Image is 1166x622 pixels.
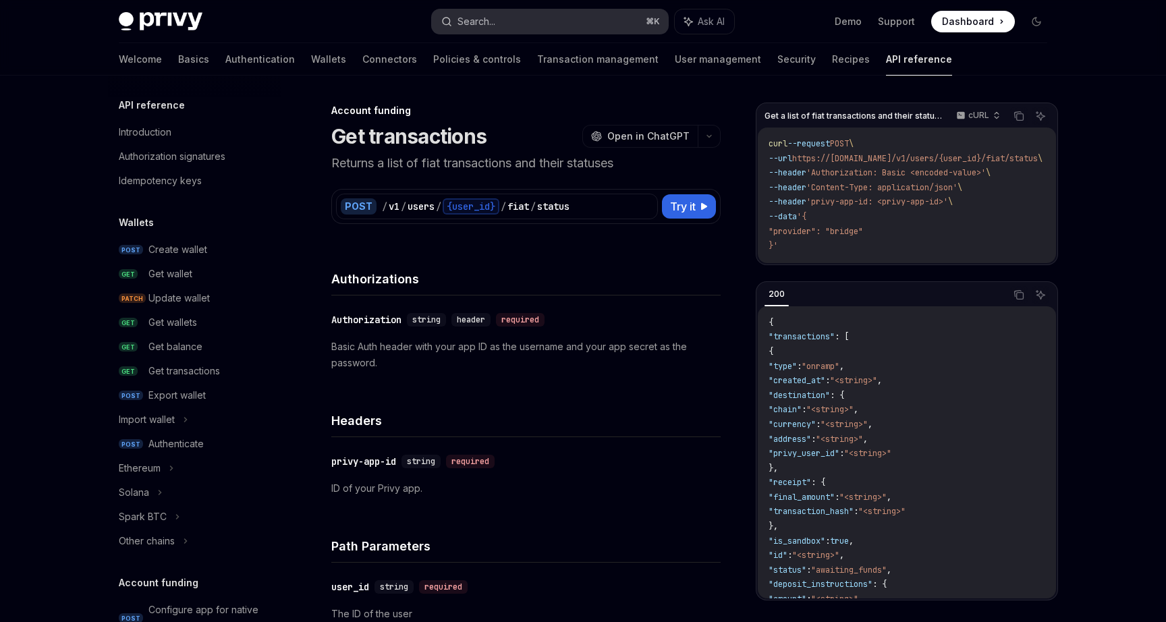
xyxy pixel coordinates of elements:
a: Authorization signatures [108,144,281,169]
div: users [408,200,435,213]
span: \ [948,196,953,207]
h5: Wallets [119,215,154,231]
a: GETGet balance [108,335,281,359]
span: GET [119,366,138,376]
div: Search... [457,13,495,30]
span: 'privy-app-id: <privy-app-id>' [806,196,948,207]
a: Authentication [225,43,295,76]
span: GET [119,269,138,279]
span: ⌘ K [646,16,660,27]
div: Get transactions [148,363,220,379]
a: Support [878,15,915,28]
p: Returns a list of fiat transactions and their statuses [331,154,721,173]
span: , [863,434,868,445]
span: : [825,375,830,386]
span: "status" [769,565,806,575]
span: : [811,434,816,445]
a: GETGet wallet [108,262,281,286]
span: }' [769,240,778,251]
a: Security [777,43,816,76]
button: Ask AI [1032,286,1049,304]
span: }, [769,521,778,532]
span: "transaction_hash" [769,506,854,517]
span: : [854,506,858,517]
span: : { [811,477,825,488]
span: , [854,404,858,415]
a: Policies & controls [433,43,521,76]
div: Ethereum [119,460,161,476]
span: "chain" [769,404,802,415]
button: Ask AI [1032,107,1049,125]
div: Import wallet [119,412,175,428]
span: "created_at" [769,375,825,386]
div: Other chains [119,533,175,549]
div: Authorization [331,313,401,327]
span: "<string>" [858,506,906,517]
span: curl [769,138,787,149]
span: "<string>" [821,419,868,430]
button: Toggle dark mode [1026,11,1047,32]
a: PATCHUpdate wallet [108,286,281,310]
span: https://[DOMAIN_NAME]/v1/users/{user_id}/fiat/status [792,153,1038,164]
span: : [797,361,802,372]
span: \ [849,138,854,149]
div: required [446,455,495,468]
span: "id" [769,550,787,561]
span: header [457,314,485,325]
span: --request [787,138,830,149]
span: , [839,361,844,372]
span: Ask AI [698,15,725,28]
span: }, [769,463,778,474]
span: "<string>" [806,404,854,415]
img: dark logo [119,12,202,31]
span: GET [119,318,138,328]
span: Open in ChatGPT [607,130,690,143]
span: : { [872,579,887,590]
div: Get wallet [148,266,192,282]
span: \ [986,167,991,178]
span: , [868,419,872,430]
div: Update wallet [148,290,210,306]
span: , [849,536,854,546]
span: : [806,594,811,604]
span: PATCH [119,293,146,304]
div: Get balance [148,339,202,355]
span: --data [769,211,797,222]
h4: Headers [331,412,721,430]
span: : [802,404,806,415]
p: ID of your Privy app. [331,480,721,497]
div: privy-app-id [331,455,396,468]
span: "<string>" [792,550,839,561]
button: Ask AI [675,9,734,34]
span: \ [1038,153,1043,164]
span: GET [119,342,138,352]
span: , [839,550,844,561]
div: Idempotency keys [119,173,202,189]
span: , [877,375,882,386]
div: POST [341,198,377,215]
h1: Get transactions [331,124,487,148]
div: status [537,200,570,213]
div: Authorization signatures [119,148,225,165]
span: "destination" [769,390,830,401]
div: 200 [765,286,789,302]
a: GETGet wallets [108,310,281,335]
span: { [769,317,773,328]
span: : [825,536,830,546]
div: {user_id} [443,198,499,215]
h5: API reference [119,97,185,113]
button: Copy the contents from the code block [1010,107,1028,125]
span: POST [119,391,143,401]
span: string [380,582,408,592]
div: v1 [389,200,399,213]
a: POSTAuthenticate [108,432,281,456]
span: : [839,448,844,459]
h4: Authorizations [331,270,721,288]
span: { [769,346,773,357]
a: Idempotency keys [108,169,281,193]
span: --header [769,196,806,207]
span: POST [119,245,143,255]
a: Dashboard [931,11,1015,32]
span: : [806,565,811,575]
span: "deposit_instructions" [769,579,872,590]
